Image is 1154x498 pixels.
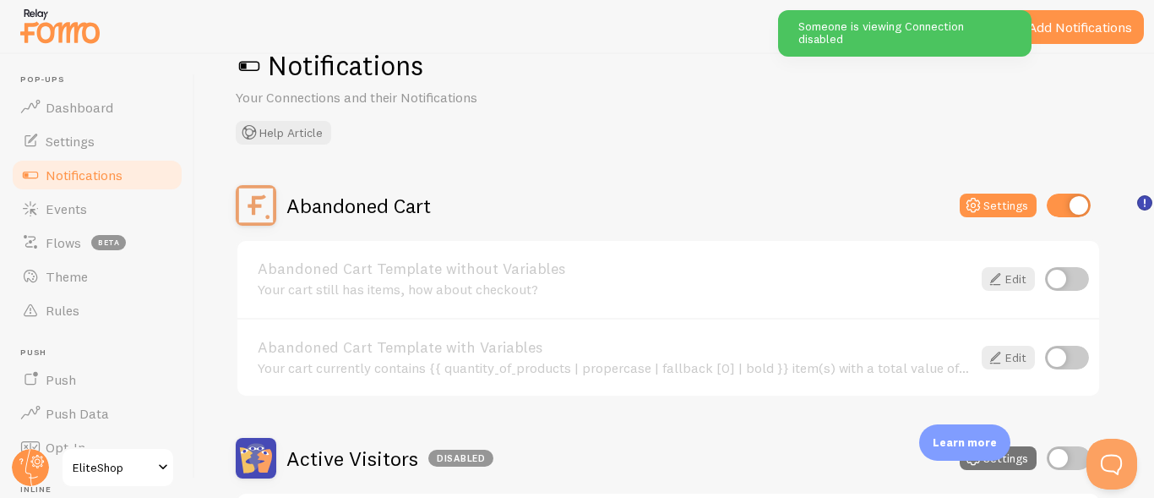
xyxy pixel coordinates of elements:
a: Abandoned Cart Template with Variables [258,340,972,355]
h2: Active Visitors [286,446,493,472]
a: Theme [10,260,184,293]
a: Flows beta [10,226,184,260]
button: Help Article [236,121,331,145]
a: Settings [10,124,184,158]
span: Events [46,200,87,217]
span: Push Data [46,405,109,422]
span: Push [46,371,76,388]
span: Dashboard [46,99,113,116]
span: Inline [20,484,184,495]
a: Abandoned Cart Template without Variables [258,261,972,276]
a: Rules [10,293,184,327]
span: beta [91,235,126,250]
a: Push [10,363,184,397]
a: EliteShop [61,447,175,488]
a: Edit [982,346,1035,369]
div: Your cart currently contains {{ quantity_of_products | propercase | fallback [0] | bold }} item(s... [258,360,972,375]
svg: <p>🛍️ For Shopify Users</p><p>To use the <strong>Abandoned Cart with Variables</strong> template,... [1137,195,1152,211]
img: Active Visitors [236,438,276,479]
span: Theme [46,268,88,285]
a: Events [10,192,184,226]
a: Push Data [10,397,184,430]
span: Notifications [46,167,122,183]
span: Pop-ups [20,74,184,85]
p: Learn more [933,435,997,451]
span: Rules [46,302,79,319]
span: Flows [46,234,81,251]
div: Your cart still has items, how about checkout? [258,282,972,297]
img: fomo-relay-logo-orange.svg [18,4,102,47]
a: Opt-In [10,430,184,464]
div: Disabled [428,450,493,467]
a: Dashboard [10,90,184,124]
div: Learn more [919,424,1010,461]
span: Opt-In [46,439,85,456]
span: EliteShop [73,457,153,478]
a: Edit [982,267,1035,291]
img: Abandoned Cart [236,185,276,226]
button: Settings [960,194,1037,217]
p: Your Connections and their Notifications [236,88,641,107]
div: Someone is viewing Connection disabled [778,10,1032,57]
iframe: Help Scout Beacon - Open [1086,439,1137,490]
span: Settings [46,133,95,150]
a: Notifications [10,158,184,192]
span: Push [20,348,184,358]
h1: Notifications [236,48,1113,83]
h2: Abandoned Cart [286,193,431,219]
